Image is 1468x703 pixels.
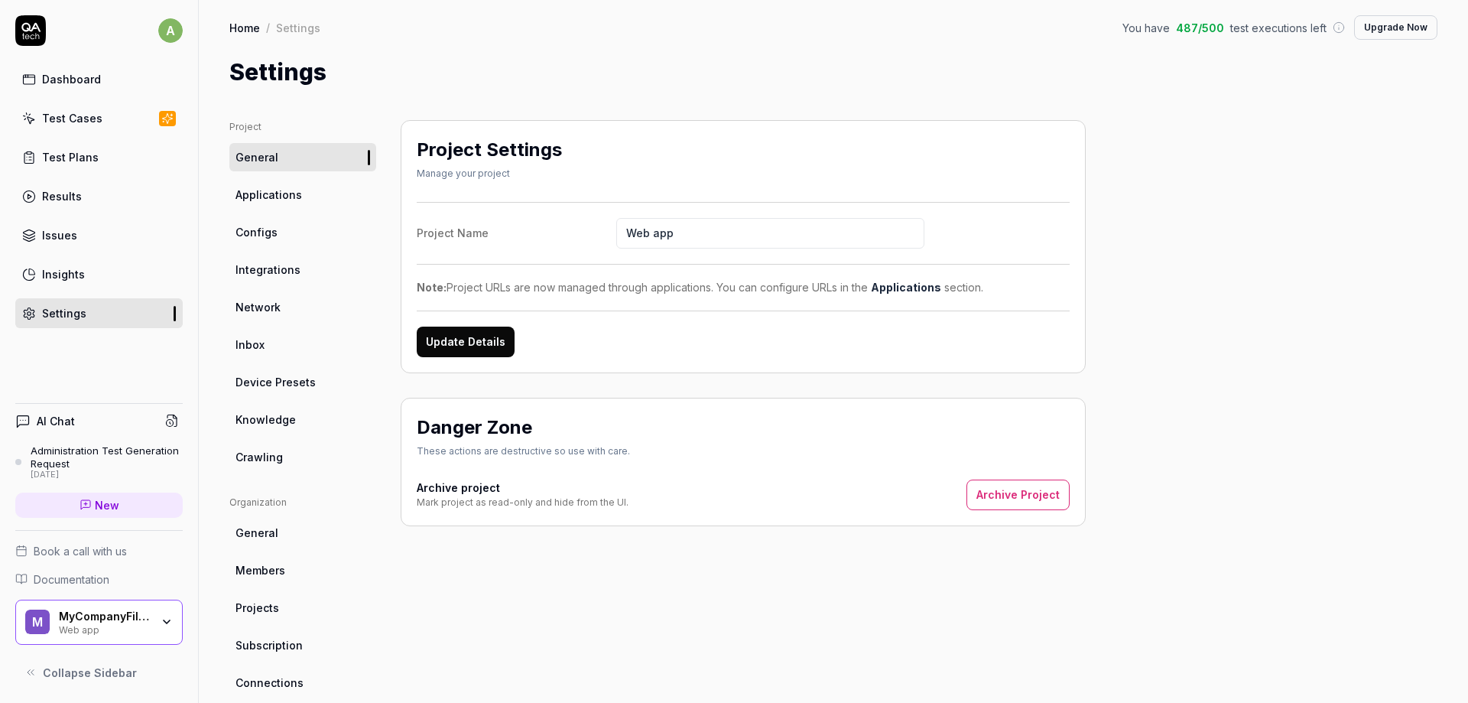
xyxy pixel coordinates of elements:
span: Applications [235,187,302,203]
div: Project Name [417,225,616,241]
div: Organization [229,496,376,509]
a: General [229,143,376,171]
a: Device Presets [229,368,376,396]
a: Subscription [229,631,376,659]
input: Project Name [616,218,924,249]
span: M [25,610,50,634]
div: Results [42,188,82,204]
div: Issues [42,227,77,243]
a: Test Cases [15,103,183,133]
span: Inbox [235,337,265,353]
a: Members [229,556,376,584]
span: Members [235,562,285,578]
a: General [229,519,376,547]
a: Home [229,20,260,35]
span: General [235,149,278,165]
span: Knowledge [235,412,296,428]
a: New [15,493,183,518]
div: Web app [59,623,151,635]
div: Test Plans [42,149,99,165]
div: Project [229,120,376,134]
a: Applications [229,181,376,209]
a: Administration Test Generation Request[DATE] [15,444,183,480]
strong: Note: [417,281,447,294]
a: Applications [871,281,941,294]
a: Settings [15,298,183,328]
a: Network [229,293,376,321]
div: Test Cases [42,110,102,126]
a: Knowledge [229,405,376,434]
a: Documentation [15,571,183,587]
a: Test Plans [15,142,183,172]
span: Book a call with us [34,543,127,559]
a: Results [15,181,183,211]
h2: Danger Zone [417,414,532,441]
div: Manage your project [417,167,562,181]
div: Insights [42,266,85,282]
span: Crawling [235,449,283,465]
h4: Archive project [417,480,628,496]
span: Connections [235,675,304,691]
div: These actions are destructive so use with care. [417,444,630,458]
span: 487 / 500 [1176,20,1224,36]
a: Projects [229,594,376,622]
a: Insights [15,259,183,289]
span: New [95,497,119,513]
button: MMyCompanyFilesWeb app [15,600,183,646]
span: Configs [235,224,278,240]
span: Projects [235,600,279,616]
button: Collapse Sidebar [15,657,183,688]
button: a [158,15,183,46]
span: General [235,525,278,541]
div: [DATE] [31,470,183,480]
span: Documentation [34,571,109,587]
a: Book a call with us [15,543,183,559]
div: Settings [42,305,86,321]
a: Integrations [229,255,376,284]
div: / [266,20,270,35]
div: MyCompanyFiles [59,610,151,623]
span: Subscription [235,637,303,653]
button: Update Details [417,327,515,357]
button: Archive Project [966,480,1070,510]
h1: Settings [229,55,326,90]
span: Integrations [235,262,300,278]
a: Issues [15,220,183,250]
a: Configs [229,218,376,246]
h4: AI Chat [37,413,75,429]
a: Inbox [229,330,376,359]
span: Collapse Sidebar [43,665,137,681]
span: Device Presets [235,374,316,390]
div: Mark project as read-only and hide from the UI. [417,496,628,509]
span: You have [1122,20,1170,36]
div: Settings [276,20,320,35]
div: Administration Test Generation Request [31,444,183,470]
span: test executions left [1230,20,1327,36]
button: Upgrade Now [1354,15,1437,40]
a: Connections [229,669,376,697]
span: Network [235,299,281,315]
a: Crawling [229,443,376,471]
div: Dashboard [42,71,101,87]
span: a [158,18,183,43]
h2: Project Settings [417,136,562,164]
div: Project URLs are now managed through applications. You can configure URLs in the section. [417,279,1070,295]
a: Dashboard [15,64,183,94]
